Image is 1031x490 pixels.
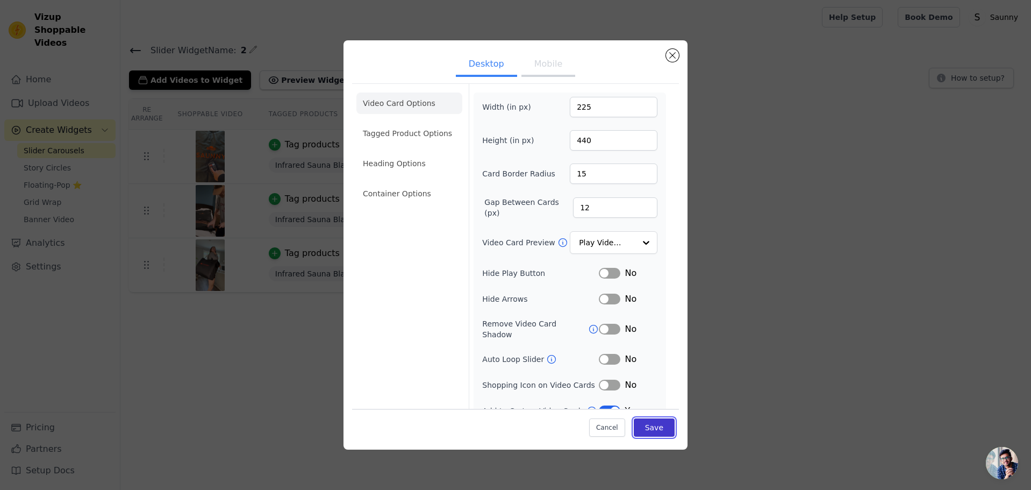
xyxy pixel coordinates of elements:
[589,418,625,437] button: Cancel
[666,49,679,62] button: Close modal
[482,354,546,365] label: Auto Loop Slider
[482,380,599,390] label: Shopping Icon on Video Cards
[356,153,462,174] li: Heading Options
[625,353,636,366] span: No
[482,168,555,179] label: Card Border Radius
[356,93,462,114] li: Video Card Options
[484,197,573,218] label: Gap Between Cards (px)
[482,294,599,304] label: Hide Arrows
[634,418,675,437] button: Save
[482,268,599,279] label: Hide Play Button
[521,53,575,77] button: Mobile
[482,102,541,112] label: Width (in px)
[986,447,1018,479] a: 开放式聊天
[625,404,639,417] span: Yes
[456,53,517,77] button: Desktop
[625,379,636,392] span: No
[482,237,557,248] label: Video Card Preview
[625,323,636,336] span: No
[482,406,586,416] label: Add to Cart on Video Cards
[625,267,636,280] span: No
[482,135,541,146] label: Height (in px)
[356,123,462,144] li: Tagged Product Options
[482,318,588,340] label: Remove Video Card Shadow
[625,293,636,306] span: No
[356,183,462,204] li: Container Options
